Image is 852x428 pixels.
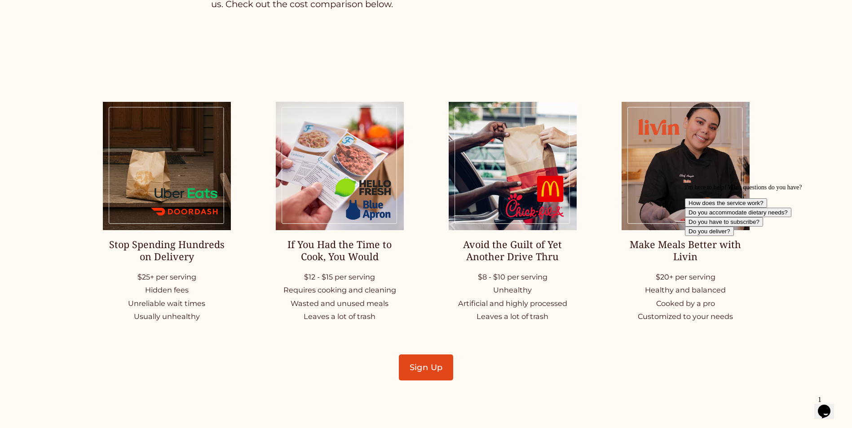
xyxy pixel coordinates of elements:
span: I'm here to help! What questions do you have? [4,4,120,10]
h2: Avoid the Guilt of Yet Another Drive Thru [449,238,577,263]
p: $8 - $10 per serving Unhealthy Artificial and highly processed Leaves a lot of trash [449,271,577,323]
h2: If You Had the Time to Cook, You Would [276,238,404,263]
div: I'm here to help! What questions do you have?How does the service work?Do you accommodate dietary... [4,4,165,56]
p: $20+ per serving Healthy and balanced Cooked by a pro Customized to your needs [622,271,750,323]
p: $25+ per serving Hidden fees Unreliable wait times Usually unhealthy [103,271,231,323]
h2: Stop Spending Hundreds on Delivery [103,238,231,263]
button: Do you deliver? [4,46,53,56]
button: Do you have to subscribe? [4,37,82,46]
button: Do you accommodate dietary needs? [4,27,110,37]
p: $12 - $15 per serving Requires cooking and cleaning Wasted and unused meals Leaves a lot of trash [276,271,404,323]
h2: Make Meals Better with Livin [622,238,750,263]
button: How does the service work? [4,18,86,27]
iframe: chat widget [814,392,843,419]
a: Sign Up [399,354,453,380]
iframe: chat widget [681,180,843,388]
